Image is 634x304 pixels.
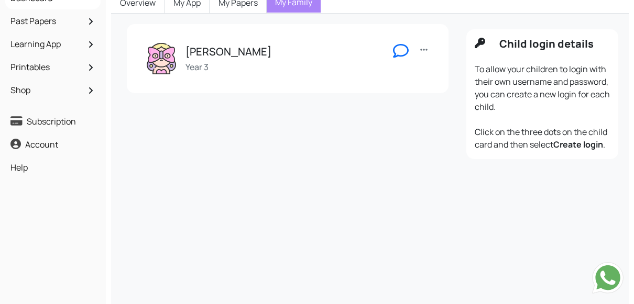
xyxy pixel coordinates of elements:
[8,12,98,30] a: Past Papers
[499,38,610,50] h5: Child login details
[8,81,98,99] a: Shop
[185,62,271,72] h6: Year 3
[8,35,98,53] a: Learning App
[8,159,98,176] a: Help
[475,63,610,151] div: To allow your children to login with their own username and password, you can create a new login ...
[8,136,98,153] a: Account
[553,139,603,150] b: Create login
[592,262,624,294] img: Send whatsapp message to +442080035976
[146,43,177,74] img: Shaasti Ravindran
[8,58,98,76] a: Printables
[185,46,271,58] h5: [PERSON_NAME]
[8,112,98,130] a: Subscription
